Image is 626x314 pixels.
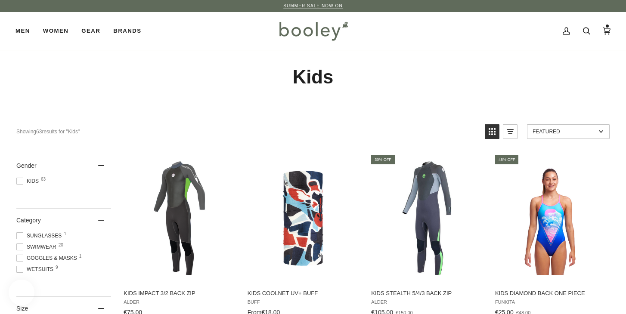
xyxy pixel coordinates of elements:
[15,27,30,35] span: Men
[283,3,343,8] a: SUMMER SALE NOW ON
[43,27,68,35] span: Women
[107,12,148,50] a: Brands
[37,12,75,50] a: Women
[495,155,519,164] div: 48% off
[16,232,64,240] span: Sunglasses
[124,289,235,297] span: Kids Impact 3/2 Back Zip
[16,162,37,169] span: Gender
[495,299,607,305] span: Funkita
[113,27,141,35] span: Brands
[494,161,608,275] img: Funkita Kids Diamond Back One Piece Flying Flipper - Booley Galway
[371,299,483,305] span: Alder
[16,65,610,89] h1: Kids
[15,12,37,50] a: Men
[16,305,28,312] span: Size
[16,124,478,139] div: Showing results for "Kids"
[64,232,66,236] span: 1
[16,265,56,273] span: Wetsuits
[41,177,46,182] span: 63
[503,124,518,139] a: View list mode
[79,254,82,259] span: 1
[371,155,395,164] div: 30% off
[246,161,360,275] img: Kids CoolNet UV+ Entropy Multi - Booley Galway
[9,280,34,305] iframe: Button to open loyalty program pop-up
[370,161,484,275] img: Alder Kids Stealth 5/4 Jet - Booley Galway
[527,124,610,139] a: Sort options
[16,254,80,262] span: Goggles & Masks
[122,161,236,275] img: Alder Kids Impact 3/2 Green - Booley Galway
[16,217,41,224] span: Category
[75,12,107,50] a: Gear
[276,18,351,43] img: Booley
[16,243,59,251] span: Swimwear
[533,129,596,135] span: Featured
[495,289,607,297] span: Kids Diamond Back One Piece
[248,299,359,305] span: Buff
[16,177,41,185] span: Kids
[485,124,499,139] a: View grid mode
[371,289,483,297] span: Kids Stealth 5/4/3 Back Zip
[59,243,63,247] span: 20
[124,299,235,305] span: Alder
[248,289,359,297] span: Kids CoolNet UV+ Buff
[81,27,100,35] span: Gear
[56,265,58,270] span: 9
[36,129,42,135] b: 63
